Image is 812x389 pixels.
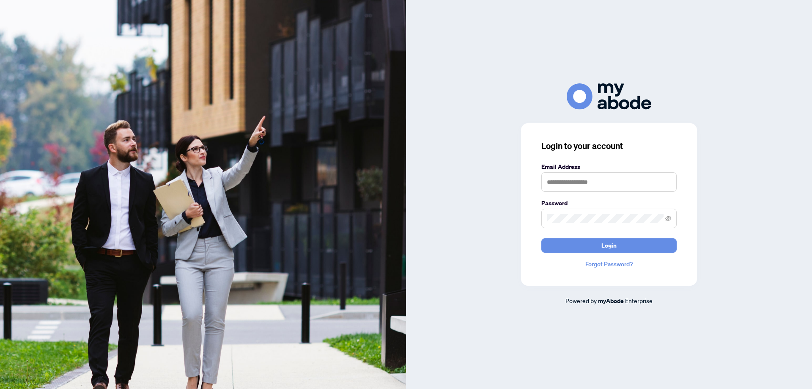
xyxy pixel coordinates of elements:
[598,296,624,306] a: myAbode
[541,199,677,208] label: Password
[541,140,677,152] h3: Login to your account
[665,215,671,221] span: eye-invisible
[601,239,617,252] span: Login
[541,238,677,253] button: Login
[541,259,677,269] a: Forgot Password?
[567,83,651,109] img: ma-logo
[541,162,677,171] label: Email Address
[565,297,597,304] span: Powered by
[625,297,653,304] span: Enterprise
